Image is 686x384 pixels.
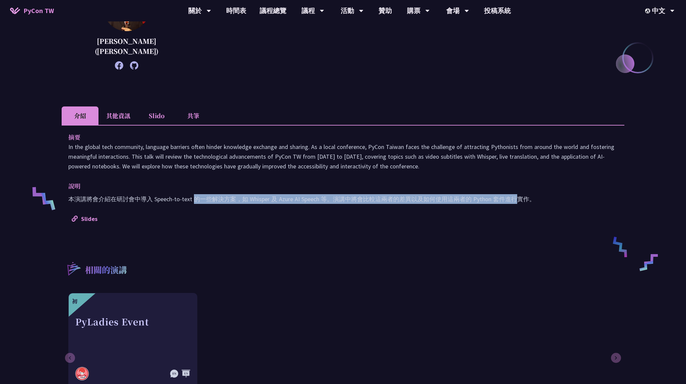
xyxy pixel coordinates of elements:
[68,132,604,142] p: 摘要
[98,106,138,125] li: 其他資訊
[62,106,98,125] li: 介紹
[23,6,54,16] span: PyCon TW
[85,264,127,277] p: 相關的演講
[57,252,90,285] img: r3.8d01567.svg
[68,181,604,191] p: 說明
[72,297,77,305] div: 初
[75,367,89,380] img: pyladies.tw
[175,106,212,125] li: 共筆
[138,106,175,125] li: Slido
[72,215,97,223] a: Slides
[645,8,652,13] img: Locale Icon
[3,2,61,19] a: PyCon TW
[68,194,618,204] p: 本演講將會介紹在研討會中導入 Speech-to-text 的一些解決方案，如 Whisper 及 Azure AI Speech 等。演講中將會比較這兩者的差異以及如何使用這兩者的 Pytho...
[10,7,20,14] img: Home icon of PyCon TW 2025
[78,36,175,56] p: [PERSON_NAME] ([PERSON_NAME])
[68,142,618,171] p: In the global tech community, language barriers often hinder knowledge exchange and sharing. As a...
[75,314,190,360] div: PyLadies Event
